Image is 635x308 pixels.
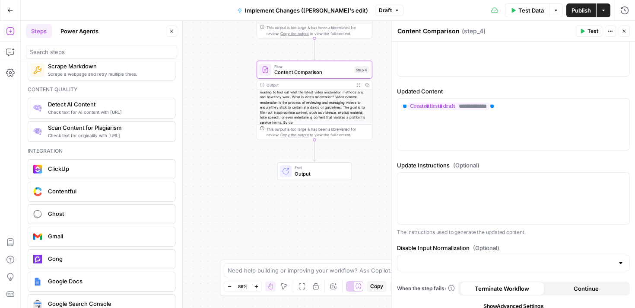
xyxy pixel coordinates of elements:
img: Instagram%20post%20-%201%201.png [33,277,42,286]
span: Test Data [518,6,544,15]
span: (Optional) [473,244,499,252]
div: Content quality [28,86,175,93]
g: Edge from step_3 to step_4 [313,38,315,60]
span: ClickUp [48,164,168,173]
img: google-search-console.svg [33,300,42,308]
span: Scrape Markdown [48,62,168,71]
span: Ghost [48,209,168,218]
span: Draft [379,6,392,14]
span: Gmail [48,232,168,241]
span: (Optional) [453,161,479,170]
span: Continue [574,284,599,293]
button: Copy [367,281,387,292]
p: The instructions used to generate the updated content. [397,228,630,237]
img: vrinnnclop0vshvmafd7ip1g7ohf [262,66,269,73]
a: When the step fails: [397,285,455,292]
img: clickup_icon.png [33,165,42,173]
img: g05n0ak81hcbx2skfcsf7zupj8nr [33,127,42,136]
button: Draft [375,5,403,16]
div: Step 4 [354,66,369,73]
img: gong_icon.png [33,255,42,263]
span: Test [587,27,598,35]
g: Edge from step_4 to end [313,140,315,161]
img: sdasd.png [33,187,42,196]
span: Gong [48,254,168,263]
img: gmail%20(1).png [33,232,42,241]
img: 0h7jksvol0o4df2od7a04ivbg1s0 [33,104,42,112]
textarea: Content Comparison [397,27,460,35]
div: FlowContent ComparisonStep 4Output<p><span data-changeset="true" data-changeset-index="0" data-re... [257,61,372,140]
span: Flow [274,63,352,69]
span: Check text for originality with [URL] [48,132,168,139]
span: Scrape a webpage and retry multiple times. [48,71,168,77]
span: Scan Content for Plagiarism [48,123,168,132]
img: ghost-logo-orb.png [33,210,42,218]
span: ( step_4 ) [462,27,486,35]
span: Implement Changes ([PERSON_NAME]'s edit) [245,6,368,15]
button: Test Data [505,3,549,17]
span: Detect AI Content [48,100,168,109]
div: Output [267,82,352,88]
span: Copy the output [281,133,309,137]
button: Publish [566,3,596,17]
span: Copy [370,282,383,290]
span: End [295,165,345,171]
span: Google Docs [48,277,168,286]
button: Implement Changes ([PERSON_NAME]'s edit) [232,3,373,17]
label: Disable Input Normalization [397,244,630,252]
span: Google Search Console [48,299,168,308]
button: Continue [544,282,629,295]
label: Updated Content [397,87,630,96]
span: Check text for AI content with [URL] [48,109,168,115]
span: Contentful [48,187,168,196]
div: Integration [28,147,175,155]
span: Terminate Workflow [475,284,529,293]
span: Output [295,170,345,177]
span: Content Comparison [274,69,352,76]
div: This output is too large & has been abbreviated for review. to view the full content. [267,126,369,138]
button: Steps [26,24,52,38]
div: This output is too large & has been abbreviated for review. to view the full content. [267,25,369,37]
img: jlmgu399hrhymlku2g1lv3es8mdc [33,66,42,74]
span: Copy the output [281,31,309,35]
label: Update Instructions [397,161,630,170]
span: 86% [238,283,248,290]
button: Power Agents [55,24,104,38]
button: Test [576,26,602,37]
input: Search steps [30,48,173,56]
div: EndOutput [257,162,372,180]
span: Publish [571,6,591,15]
